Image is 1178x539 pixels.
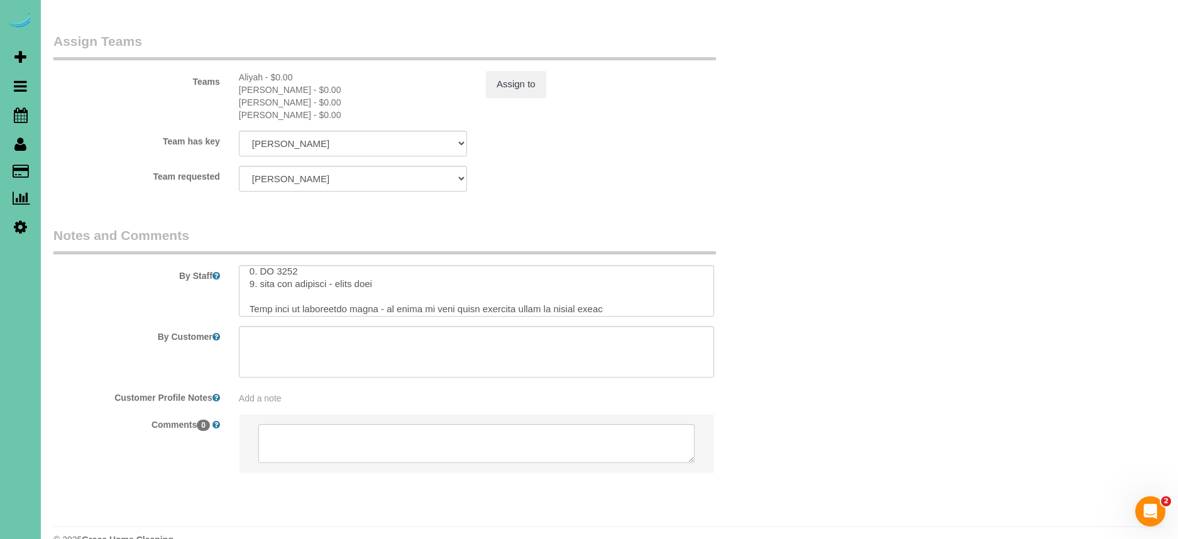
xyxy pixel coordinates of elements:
span: Add a note [239,393,282,403]
legend: Notes and Comments [53,226,716,254]
div: 3.5 hours x $0.00/hour [239,96,467,109]
label: By Customer [44,326,229,343]
div: 3.5 hours x $0.00/hour [239,71,467,84]
label: By Staff [44,265,229,282]
label: Customer Profile Notes [44,387,229,404]
img: Automaid Logo [8,13,33,30]
label: Comments [44,414,229,431]
label: Teams [44,71,229,88]
span: 2 [1161,496,1171,506]
iframe: Intercom live chat [1135,496,1165,526]
div: 3.5 hours x $0.00/hour [239,109,467,121]
span: 0 [197,420,210,431]
div: 3.5 hours x $0.00/hour [239,84,467,96]
button: Assign to [486,71,546,97]
legend: Assign Teams [53,32,716,60]
label: Team has key [44,131,229,148]
label: Team requested [44,166,229,183]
